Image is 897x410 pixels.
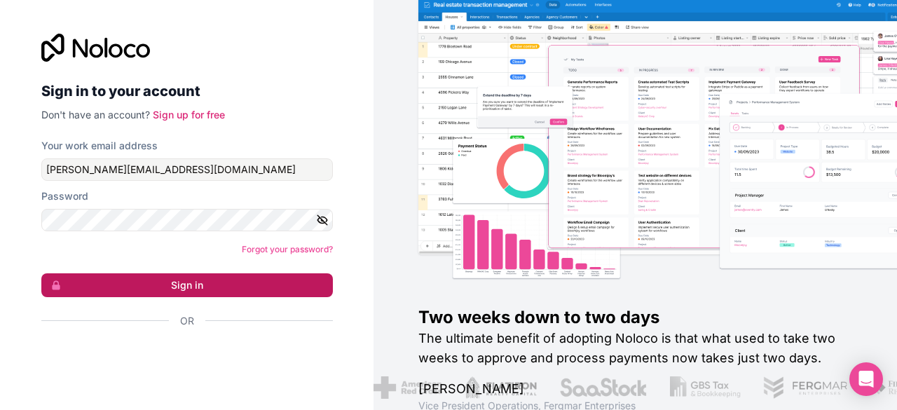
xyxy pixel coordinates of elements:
h2: Sign in to your account [41,78,333,104]
span: Don't have an account? [41,109,150,121]
input: Email address [41,158,333,181]
iframe: Knop Inloggen met Google [34,343,329,374]
h2: The ultimate benefit of adopting Noloco is that what used to take two weeks to approve and proces... [418,329,852,368]
label: Your work email address [41,139,158,153]
label: Password [41,189,88,203]
h1: [PERSON_NAME] [418,379,852,399]
button: Sign in [41,273,333,297]
div: Open Intercom Messenger [849,362,883,396]
a: Sign up for free [153,109,225,121]
span: Or [180,314,194,328]
input: Password [41,209,333,231]
h1: Two weeks down to two days [418,306,852,329]
img: /assets/american-red-cross-BAupjrZR.png [374,376,441,399]
a: Forgot your password? [242,244,333,254]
